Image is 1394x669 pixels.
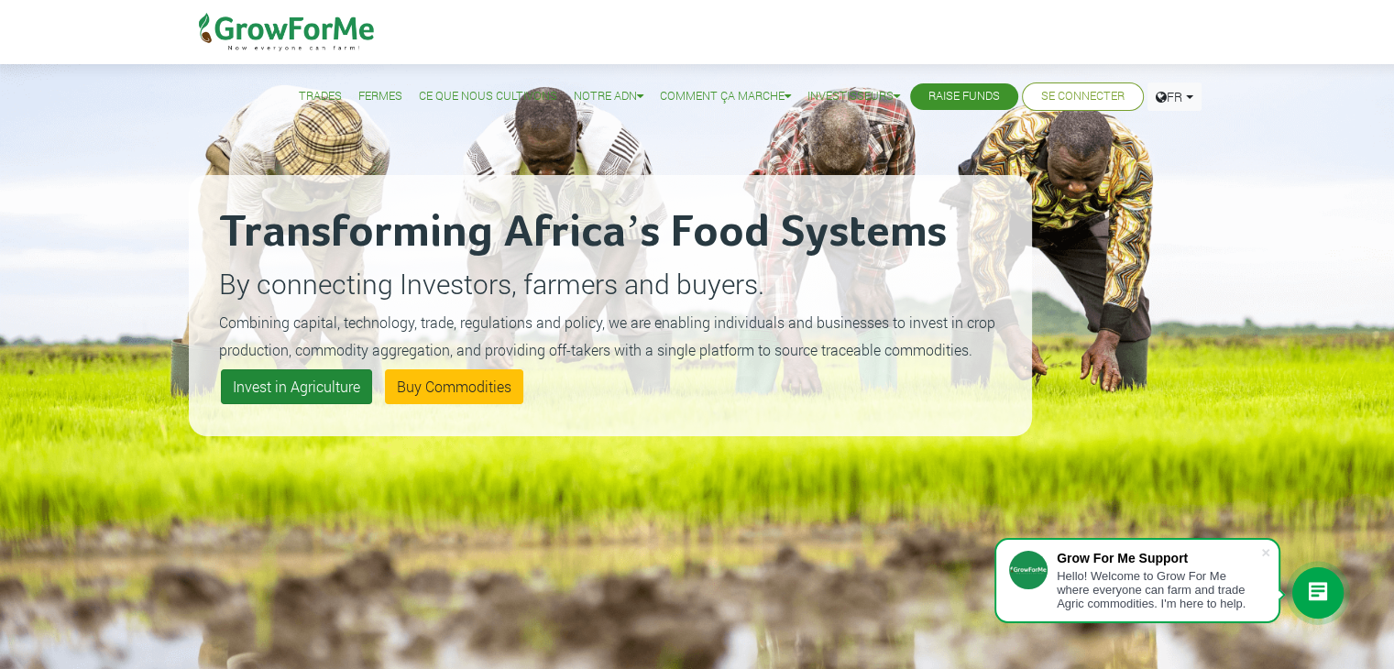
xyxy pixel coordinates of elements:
a: Buy Commodities [385,369,523,404]
a: FR [1147,82,1202,111]
a: Investisseurs [807,87,900,106]
small: Combining capital, technology, trade, regulations and policy, we are enabling individuals and bus... [219,313,995,359]
a: Ce que nous Cultivons [419,87,557,106]
a: Fermes [358,87,402,106]
div: Hello! Welcome to Grow For Me where everyone can farm and trade Agric commodities. I'm here to help. [1057,569,1260,610]
a: Raise Funds [928,87,1000,106]
a: Se Connecter [1041,87,1125,106]
p: By connecting Investors, farmers and buyers. [219,263,1002,304]
a: Invest in Agriculture [221,369,372,404]
a: Trades [299,87,342,106]
div: Grow For Me Support [1057,551,1260,565]
a: Notre ADN [574,87,643,106]
a: Comment ça Marche [660,87,791,106]
h2: Transforming Africa’s Food Systems [219,205,1002,260]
